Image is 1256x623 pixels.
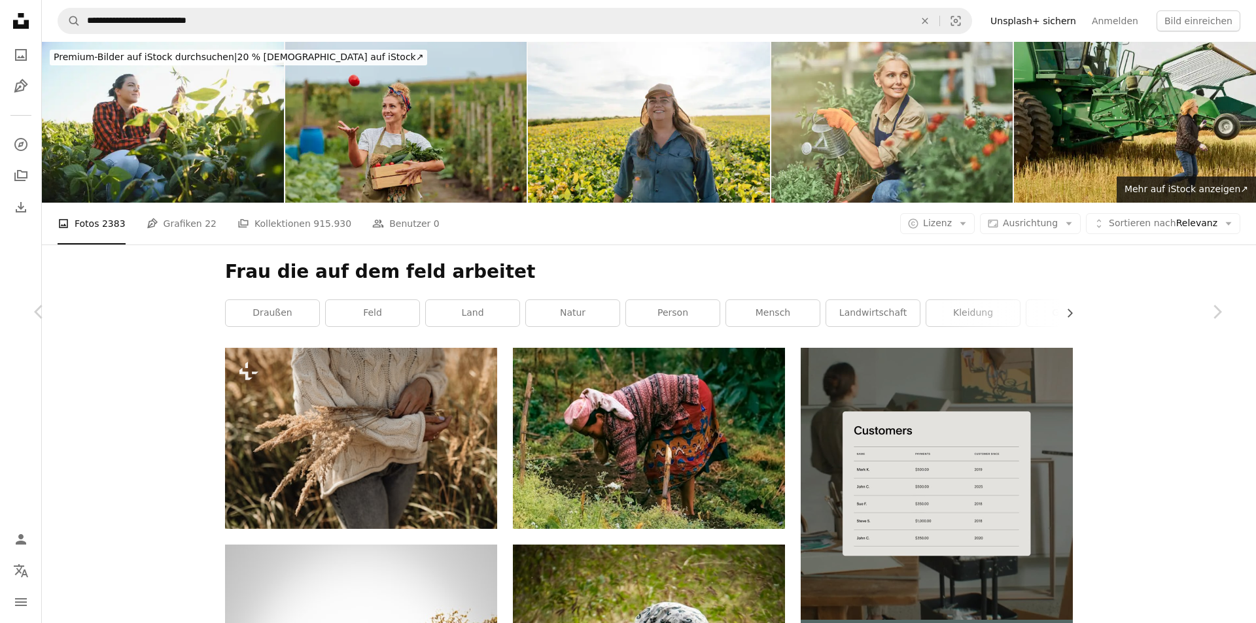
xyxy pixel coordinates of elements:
img: Bäuerin arbeitet mit Mähdrescher auf einem Feld [1014,42,1256,203]
img: Im mittleren Alter kaukasische Gärtnerinnen Bewässerungsanlagen [771,42,1013,203]
a: Bisherige Downloads [8,194,34,220]
button: Menü [8,589,34,615]
button: Löschen [911,8,939,33]
button: Sortieren nachRelevanz [1086,213,1240,234]
a: Eine Frau in einem bunten Kleid gräbt im Dreck [513,432,785,444]
div: 20 % [DEMOGRAPHIC_DATA] auf iStock ↗ [50,50,427,65]
button: Visuelle Suche [940,8,971,33]
a: Entdecken [8,131,34,158]
span: Mehr auf iStock anzeigen ↗ [1125,184,1248,194]
img: Agronomin in einer vergilbenden Sojaplantage [528,42,770,203]
a: Grafiken 22 [147,203,217,244]
a: Mehr auf iStock anzeigen↗ [1117,177,1256,203]
a: Kollektionen 915.930 [237,203,351,244]
span: Premium-Bilder auf iStock durchsuchen | [54,52,237,62]
img: eine frau, die in einem feld mit hohem gras steht [225,348,497,529]
a: Person [626,300,720,326]
span: 915.930 [313,216,351,231]
a: Unsplash+ sichern [983,10,1084,31]
a: Mensch [726,300,820,326]
span: Ausrichtung [1003,218,1058,228]
span: 0 [434,216,440,231]
a: eine frau, die in einem feld mit hohem gras steht [225,432,497,444]
form: Finden Sie Bildmaterial auf der ganzen Webseite [58,8,972,34]
img: Bäuerin wirft Tomaten in die Luft, während sie eine Kiste Gemüse trägt [285,42,527,203]
a: Benutzer 0 [372,203,440,244]
button: Lizenz [900,213,975,234]
a: Grafiken [8,73,34,99]
a: Feld [326,300,419,326]
span: 22 [205,216,217,231]
h1: Frau die auf dem feld arbeitet [225,260,1073,284]
img: file-1747939376688-baf9a4a454ffimage [801,348,1073,620]
a: Landwirtschaft [826,300,920,326]
span: Lizenz [923,218,952,228]
a: Anmelden [1084,10,1146,31]
a: Fotos [8,42,34,68]
button: Bild einreichen [1157,10,1240,31]
button: Ausrichtung [980,213,1081,234]
a: Land [426,300,519,326]
button: Sprache [8,558,34,584]
span: Sortieren nach [1109,218,1176,228]
a: Natur [526,300,619,326]
a: Anmelden / Registrieren [8,526,34,552]
img: Kaukasische Landarbeiterin inspiziert Soja bei Feldsommerzeit irgendwo in der Ukraine [42,42,284,203]
button: Liste nach rechts verschieben [1058,300,1073,326]
img: Eine Frau in einem bunten Kleid gräbt im Dreck [513,348,785,529]
button: Unsplash suchen [58,8,80,33]
a: draußen [226,300,319,326]
a: Grünland [1026,300,1120,326]
a: Premium-Bilder auf iStock durchsuchen|20 % [DEMOGRAPHIC_DATA] auf iStock↗ [42,42,435,73]
a: Kollektionen [8,163,34,189]
a: Kleidung [926,300,1020,326]
span: Relevanz [1109,217,1217,230]
a: Weiter [1177,249,1256,375]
